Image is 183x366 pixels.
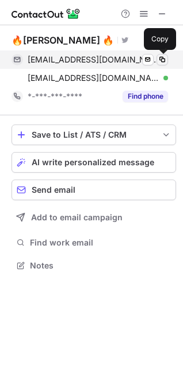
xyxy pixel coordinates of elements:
button: Notes [12,258,176,274]
span: [EMAIL_ADDRESS][DOMAIN_NAME] [28,54,159,65]
span: Notes [30,260,171,271]
span: Add to email campaign [31,213,123,222]
button: AI write personalized message [12,152,176,173]
button: Reveal Button [123,91,168,102]
button: Find work email [12,235,176,251]
div: 🔥[PERSON_NAME] 🔥 [12,34,114,46]
span: Send email [32,185,75,194]
button: Add to email campaign [12,207,176,228]
button: Send email [12,180,176,200]
div: Save to List / ATS / CRM [32,130,156,139]
span: Find work email [30,237,171,248]
img: ContactOut v5.3.10 [12,7,81,21]
span: [EMAIL_ADDRESS][DOMAIN_NAME] [28,73,159,83]
span: AI write personalized message [32,158,154,167]
button: save-profile-one-click [12,124,176,145]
